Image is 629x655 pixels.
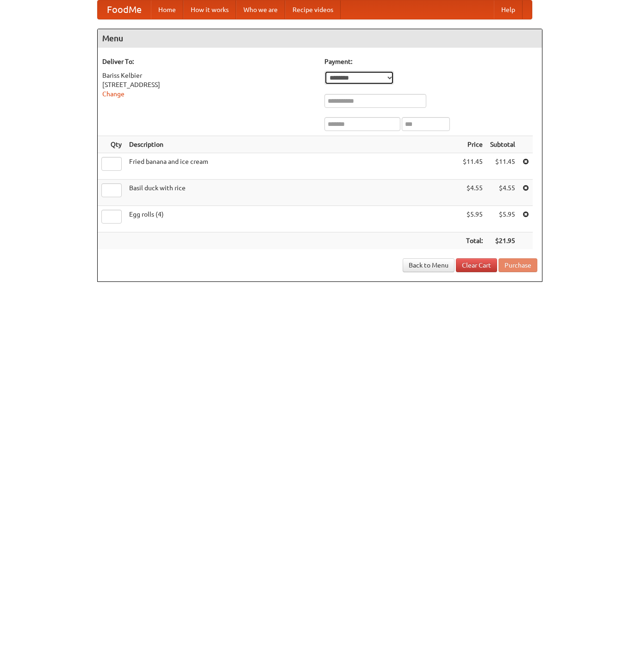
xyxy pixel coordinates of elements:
button: Purchase [498,258,537,272]
div: Bariss Kelbier [102,71,315,80]
th: $21.95 [486,232,519,250]
a: How it works [183,0,236,19]
a: Home [151,0,183,19]
h5: Payment: [324,57,537,66]
h5: Deliver To: [102,57,315,66]
a: Help [494,0,523,19]
div: [STREET_ADDRESS] [102,80,315,89]
a: FoodMe [98,0,151,19]
a: Back to Menu [403,258,455,272]
td: $11.45 [486,153,519,180]
td: $11.45 [459,153,486,180]
a: Change [102,90,125,98]
td: Basil duck with rice [125,180,459,206]
a: Recipe videos [285,0,341,19]
th: Subtotal [486,136,519,153]
th: Total: [459,232,486,250]
td: Egg rolls (4) [125,206,459,232]
td: $4.55 [486,180,519,206]
a: Who we are [236,0,285,19]
td: $5.95 [486,206,519,232]
th: Description [125,136,459,153]
a: Clear Cart [456,258,497,272]
h4: Menu [98,29,542,48]
td: $5.95 [459,206,486,232]
th: Price [459,136,486,153]
td: Fried banana and ice cream [125,153,459,180]
td: $4.55 [459,180,486,206]
th: Qty [98,136,125,153]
